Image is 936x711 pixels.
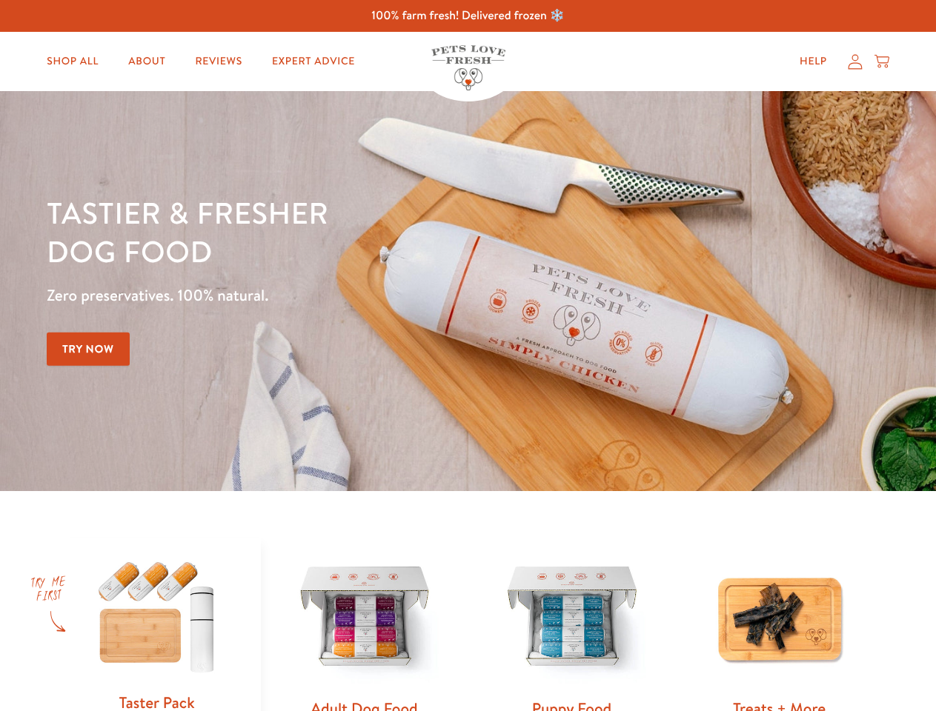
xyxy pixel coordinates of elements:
a: Shop All [35,47,110,76]
img: Pets Love Fresh [431,45,505,90]
h1: Tastier & fresher dog food [47,193,608,270]
a: Expert Advice [260,47,367,76]
a: About [116,47,177,76]
a: Reviews [183,47,253,76]
p: Zero preservatives. 100% natural. [47,282,608,309]
a: Help [788,47,839,76]
a: Try Now [47,333,130,366]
